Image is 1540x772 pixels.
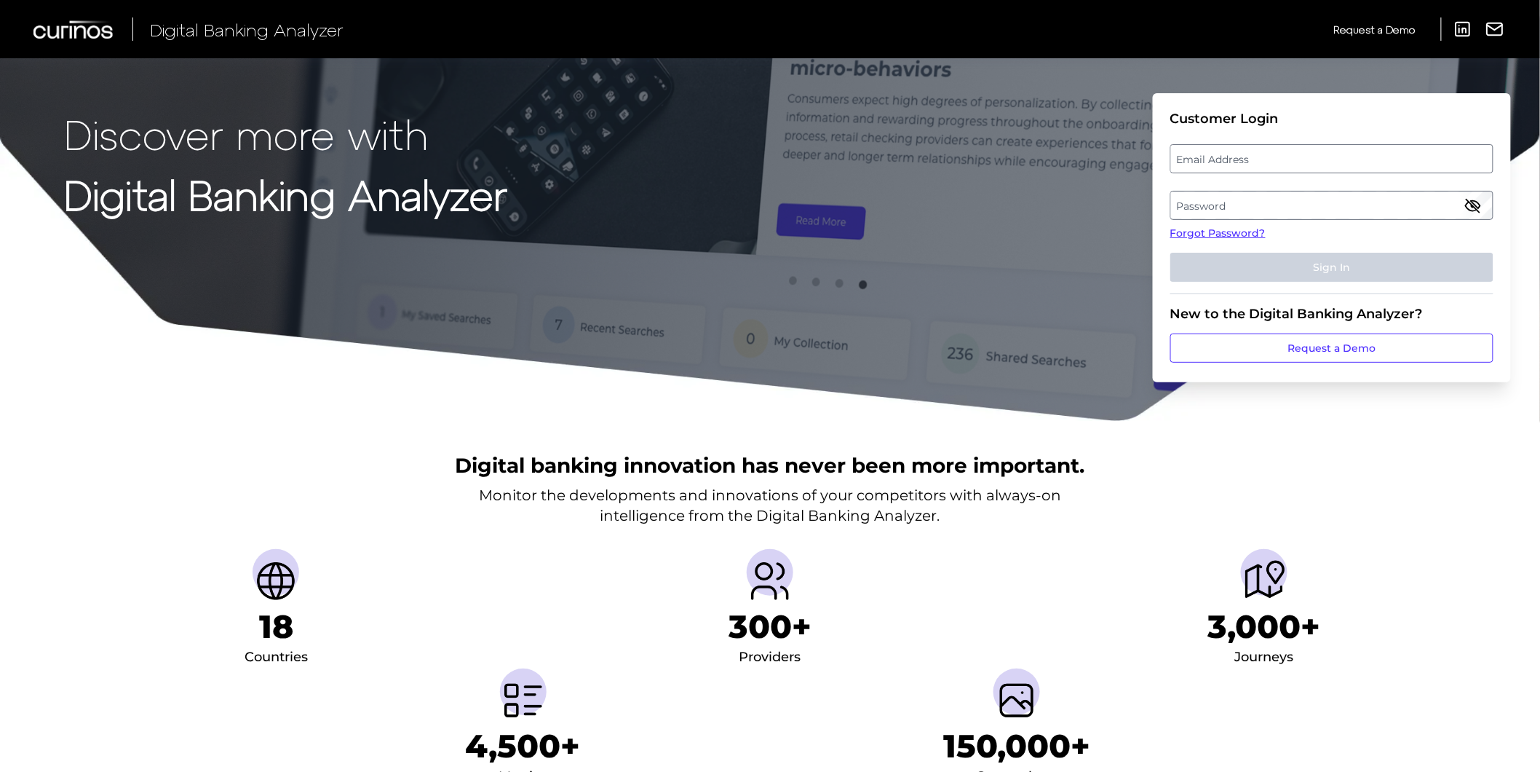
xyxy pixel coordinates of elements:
[150,19,344,40] span: Digital Banking Analyzer
[456,452,1085,479] h2: Digital banking innovation has never been more important.
[259,607,293,646] h1: 18
[33,20,115,39] img: Curinos
[1241,558,1287,604] img: Journeys
[466,727,581,765] h1: 4,500+
[1171,192,1492,218] label: Password
[943,727,1090,765] h1: 150,000+
[1170,226,1493,241] a: Forgot Password?
[500,677,547,724] img: Metrics
[747,558,793,604] img: Providers
[64,111,507,157] p: Discover more with
[1334,23,1416,36] span: Request a Demo
[1207,607,1320,646] h1: 3,000+
[1170,111,1493,127] div: Customer Login
[1334,17,1416,42] a: Request a Demo
[739,646,801,669] div: Providers
[253,558,299,604] img: Countries
[993,677,1040,724] img: Screenshots
[479,485,1061,526] p: Monitor the developments and innovations of your competitors with always-on intelligence from the...
[729,607,811,646] h1: 300+
[1170,306,1493,322] div: New to the Digital Banking Analyzer?
[1170,334,1493,363] a: Request a Demo
[1170,253,1493,282] button: Sign In
[64,170,507,218] strong: Digital Banking Analyzer
[1234,646,1293,669] div: Journeys
[245,646,308,669] div: Countries
[1171,146,1492,172] label: Email Address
